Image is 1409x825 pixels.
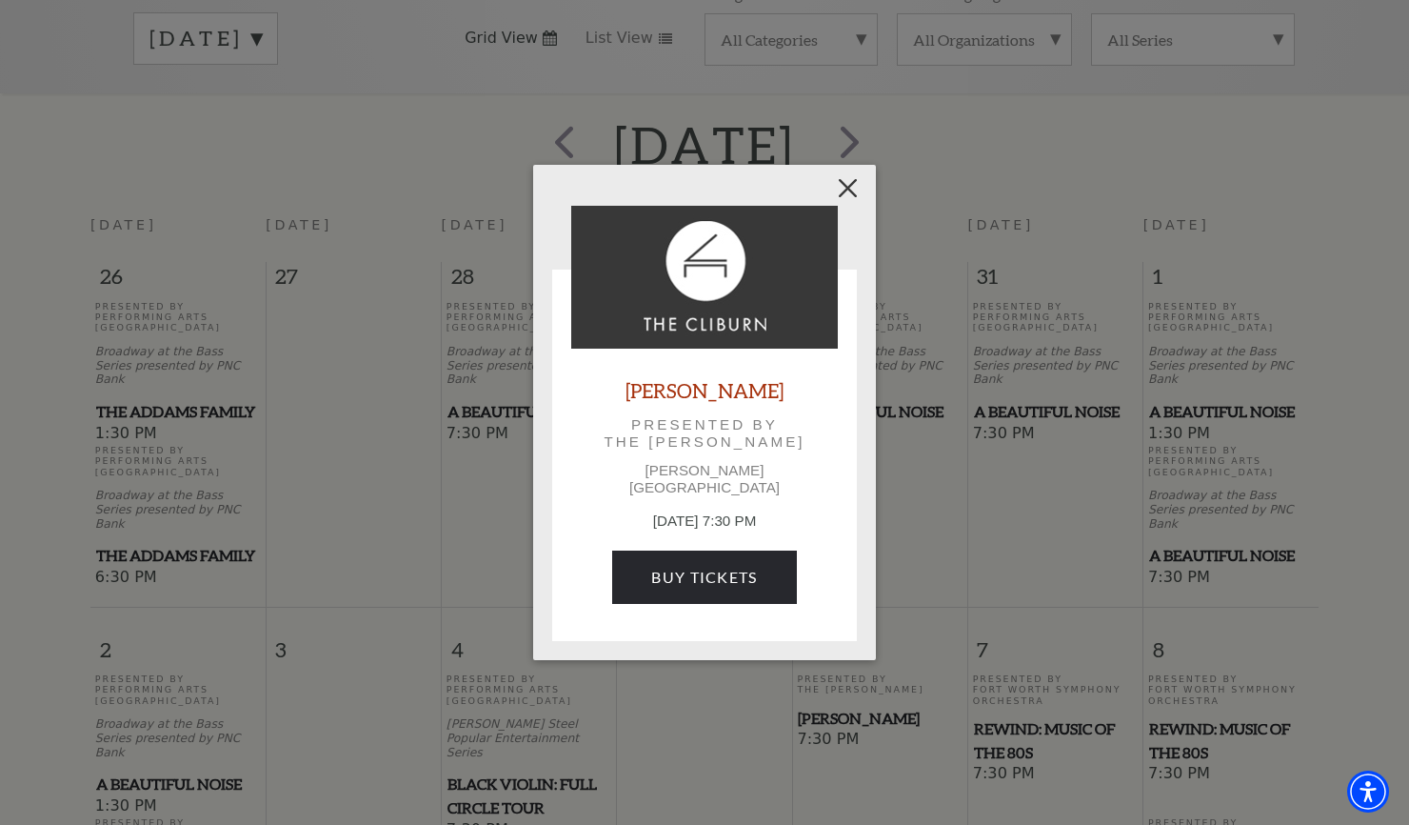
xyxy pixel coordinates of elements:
[625,377,784,403] a: [PERSON_NAME]
[612,551,796,604] a: Buy Tickets
[571,462,838,496] p: [PERSON_NAME][GEOGRAPHIC_DATA]
[571,511,838,533] p: [DATE] 7:30 PM
[830,171,866,207] button: Close
[598,416,811,451] p: Presented by The [PERSON_NAME]
[1347,771,1389,813] div: Accessibility Menu
[571,206,838,349] img: Beatrice Rana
